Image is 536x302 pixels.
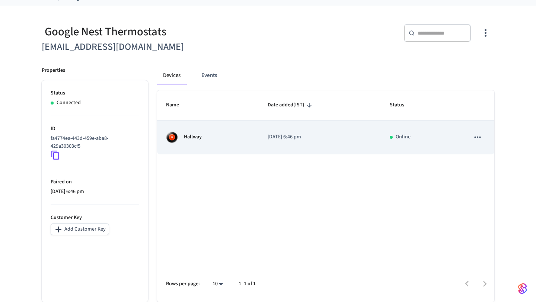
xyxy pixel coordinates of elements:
p: Connected [57,99,81,107]
p: Paired on [51,178,139,186]
div: connected account tabs [157,67,494,84]
div: 10 [209,279,227,289]
p: Hallway [184,133,202,141]
p: Customer Key [51,214,139,222]
img: SeamLogoGradient.69752ec5.svg [518,283,527,295]
p: Properties [42,67,65,74]
p: ID [51,125,139,133]
span: Name [166,99,189,111]
p: Rows per page: [166,280,200,288]
p: [DATE] 6:46 pm [51,188,139,196]
button: Add Customer Key [51,224,109,235]
p: Status [51,89,139,97]
span: Status [390,99,414,111]
table: sticky table [157,90,494,154]
p: [DATE] 6:46 pm [268,133,372,141]
div: Google Nest Thermostats [42,24,264,39]
p: 1–1 of 1 [239,280,256,288]
h6: [EMAIL_ADDRESS][DOMAIN_NAME] [42,39,264,55]
button: Events [195,67,223,84]
button: Devices [157,67,186,84]
span: Date added(IST) [268,99,314,111]
img: nest_learning_thermostat [166,131,178,143]
p: Online [396,133,411,141]
p: fa4774ea-443d-459e-aba8-429a30303cf5 [51,135,136,150]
